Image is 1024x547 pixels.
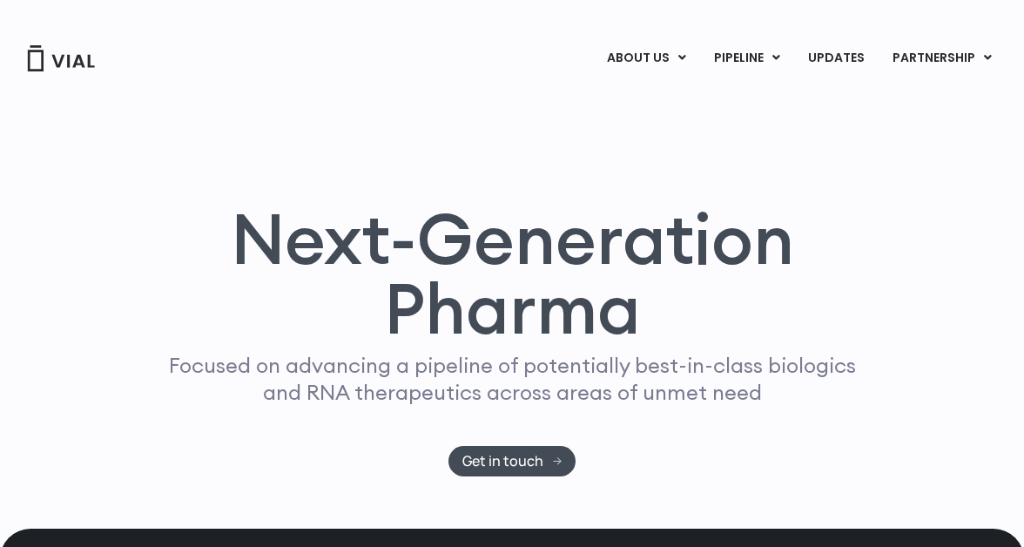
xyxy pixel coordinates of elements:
h1: Next-Generation Pharma [135,204,889,343]
a: PARTNERSHIPMenu Toggle [879,44,1006,73]
a: UPDATES [794,44,878,73]
a: PIPELINEMenu Toggle [700,44,793,73]
p: Focused on advancing a pipeline of potentially best-in-class biologics and RNA therapeutics acros... [161,352,863,406]
a: Get in touch [448,446,576,476]
span: Get in touch [462,455,543,468]
img: Vial Logo [26,45,96,71]
a: ABOUT USMenu Toggle [593,44,699,73]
